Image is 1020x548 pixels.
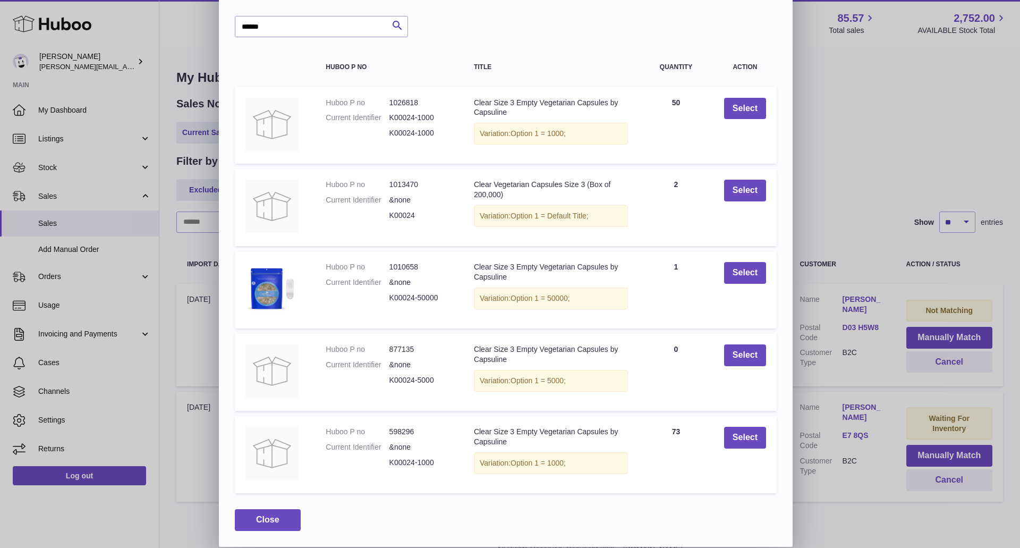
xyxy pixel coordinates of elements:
button: Select [724,262,766,284]
div: Clear Vegetarian Capsules Size 3 (Box of 200,000) [474,180,628,200]
dd: K00024-1000 [389,458,453,468]
button: Select [724,180,766,201]
dt: Huboo P no [326,180,389,190]
img: Clear Size 3 Empty Vegetarian Capsules by Capsuline [245,98,299,151]
dt: Huboo P no [326,344,389,355]
td: 0 [639,334,713,411]
span: Option 1 = 5000; [511,376,566,385]
dd: &none [389,195,453,205]
div: Variation: [474,370,628,392]
dt: Huboo P no [326,262,389,272]
img: Clear Size 3 Empty Vegetarian Capsules by Capsuline [245,344,299,398]
dt: Huboo P no [326,98,389,108]
dt: Current Identifier [326,195,389,205]
dd: K00024-1000 [389,113,453,123]
dd: K00024-50000 [389,293,453,303]
th: Action [713,53,777,81]
dd: 1013470 [389,180,453,190]
dt: Current Identifier [326,442,389,452]
img: Clear Size 3 Empty Vegetarian Capsules by Capsuline [245,427,299,480]
dd: &none [389,277,453,288]
dd: K00024 [389,210,453,221]
img: Clear Size 3 Empty Vegetarian Capsules by Capsuline [245,262,299,315]
dd: K00024-1000 [389,128,453,138]
dd: 598296 [389,427,453,437]
dd: 1026818 [389,98,453,108]
img: Clear Vegetarian Capsules Size 3 (Box of 200,000) [245,180,299,233]
dt: Current Identifier [326,360,389,370]
th: Huboo P no [315,53,463,81]
dt: Current Identifier [326,277,389,288]
span: Option 1 = 1000; [511,129,566,138]
td: 50 [639,87,713,164]
div: Variation: [474,205,628,227]
button: Close [235,509,301,531]
div: Clear Size 3 Empty Vegetarian Capsules by Capsuline [474,262,628,282]
button: Select [724,344,766,366]
dd: &none [389,360,453,370]
th: Quantity [639,53,713,81]
span: Option 1 = Default Title; [511,212,589,220]
dt: Huboo P no [326,427,389,437]
div: Variation: [474,123,628,145]
td: 2 [639,169,713,246]
dd: &none [389,442,453,452]
dd: K00024-5000 [389,375,453,385]
th: Title [463,53,639,81]
div: Variation: [474,452,628,474]
button: Select [724,427,766,449]
div: Clear Size 3 Empty Vegetarian Capsules by Capsuline [474,98,628,118]
dt: Current Identifier [326,113,389,123]
span: Close [256,515,279,524]
td: 1 [639,251,713,328]
dd: 1010658 [389,262,453,272]
span: Option 1 = 1000; [511,459,566,467]
div: Clear Size 3 Empty Vegetarian Capsules by Capsuline [474,427,628,447]
div: Clear Size 3 Empty Vegetarian Capsules by Capsuline [474,344,628,365]
div: Variation: [474,288,628,309]
span: Option 1 = 50000; [511,294,570,302]
td: 73 [639,416,713,493]
dd: 877135 [389,344,453,355]
button: Select [724,98,766,120]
